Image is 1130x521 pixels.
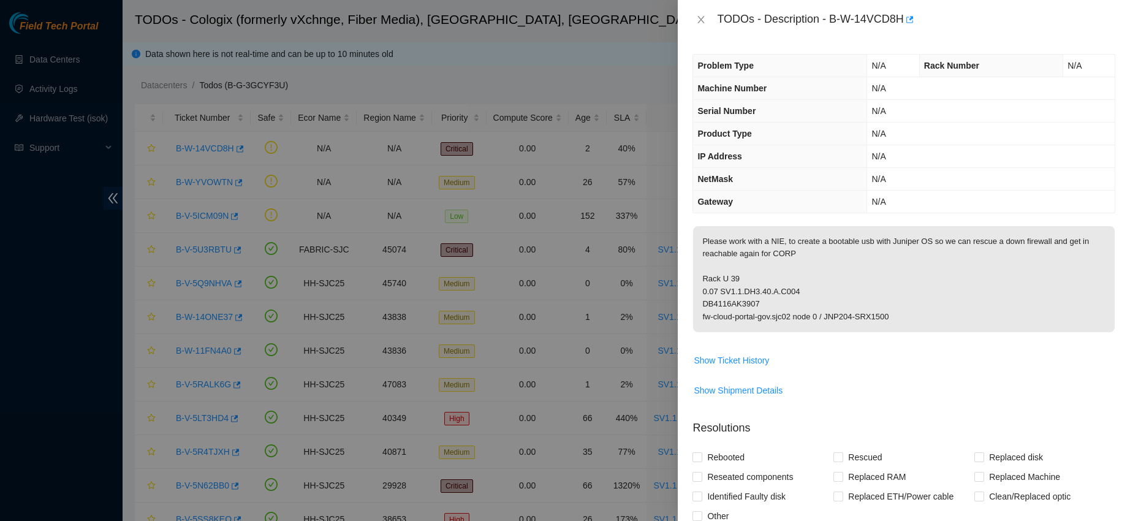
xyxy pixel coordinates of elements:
span: Replaced Machine [984,467,1065,487]
span: Problem Type [697,61,754,70]
span: N/A [871,61,885,70]
button: Close [692,14,710,26]
span: close [696,15,706,25]
span: Replaced RAM [843,467,911,487]
span: IP Address [697,151,741,161]
span: Replaced ETH/Power cable [843,487,958,506]
span: Rack Number [924,61,979,70]
span: Rescued [843,447,887,467]
span: Product Type [697,129,751,139]
p: Please work with a NIE, to create a bootable usb with Juniper OS so we can rescue a down firewall... [693,226,1115,332]
span: N/A [871,174,885,184]
span: Gateway [697,197,733,207]
span: N/A [871,129,885,139]
span: Replaced disk [984,447,1048,467]
span: Show Shipment Details [694,384,783,397]
span: N/A [871,151,885,161]
div: TODOs - Description - B-W-14VCD8H [717,10,1115,29]
span: Show Ticket History [694,354,769,367]
span: NetMask [697,174,733,184]
p: Resolutions [692,410,1115,436]
span: Rebooted [702,447,749,467]
span: Identified Faulty disk [702,487,791,506]
button: Show Ticket History [693,351,770,370]
span: Reseated components [702,467,798,487]
span: N/A [871,83,885,93]
span: N/A [871,106,885,116]
span: Machine Number [697,83,767,93]
span: Clean/Replaced optic [984,487,1075,506]
span: N/A [1067,61,1082,70]
button: Show Shipment Details [693,381,783,400]
span: N/A [871,197,885,207]
span: Serial Number [697,106,756,116]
